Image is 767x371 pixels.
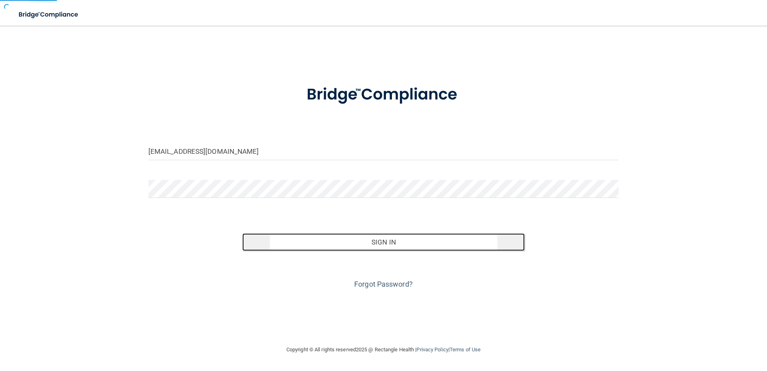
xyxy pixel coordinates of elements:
[242,233,525,251] button: Sign In
[237,337,530,363] div: Copyright © All rights reserved 2025 @ Rectangle Health | |
[354,280,413,288] a: Forgot Password?
[450,347,481,353] a: Terms of Use
[148,142,619,160] input: Email
[12,6,86,23] img: bridge_compliance_login_screen.278c3ca4.svg
[416,347,448,353] a: Privacy Policy
[290,74,477,116] img: bridge_compliance_login_screen.278c3ca4.svg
